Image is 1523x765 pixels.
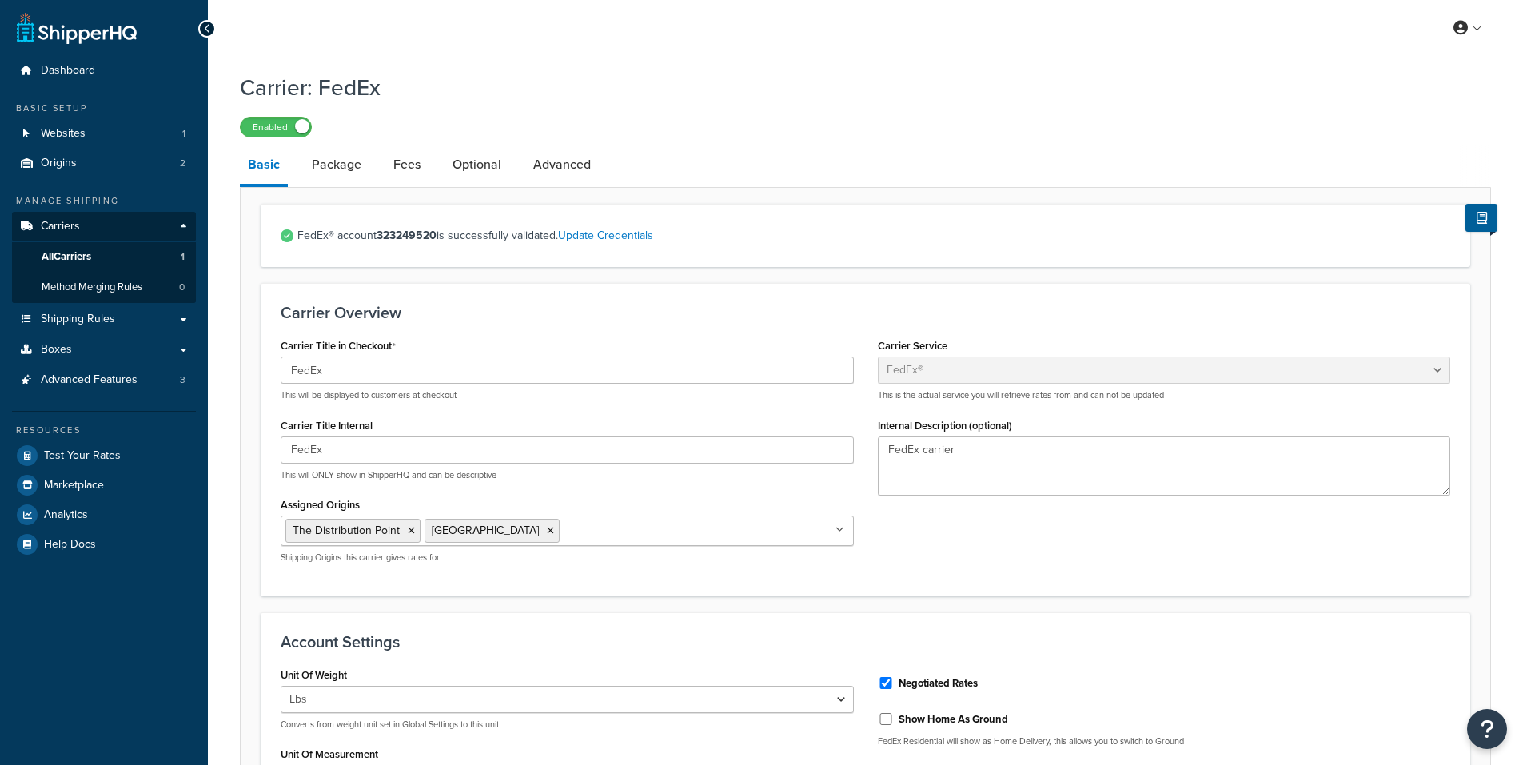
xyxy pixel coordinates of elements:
[281,304,1450,321] h3: Carrier Overview
[181,250,185,264] span: 1
[281,669,347,681] label: Unit Of Weight
[281,633,1450,651] h3: Account Settings
[281,552,854,564] p: Shipping Origins this carrier gives rates for
[12,149,196,178] a: Origins2
[12,149,196,178] li: Origins
[432,522,539,539] span: [GEOGRAPHIC_DATA]
[12,102,196,115] div: Basic Setup
[41,313,115,326] span: Shipping Rules
[44,538,96,552] span: Help Docs
[281,340,396,353] label: Carrier Title in Checkout
[12,119,196,149] li: Websites
[12,365,196,395] a: Advanced Features3
[42,250,91,264] span: All Carriers
[12,212,196,241] a: Carriers
[42,281,142,294] span: Method Merging Rules
[12,194,196,208] div: Manage Shipping
[12,500,196,529] a: Analytics
[12,471,196,500] a: Marketplace
[12,273,196,302] a: Method Merging Rules0
[41,373,138,387] span: Advanced Features
[182,127,185,141] span: 1
[878,436,1451,496] textarea: FedEx carrier
[12,56,196,86] a: Dashboard
[281,499,360,511] label: Assigned Origins
[41,64,95,78] span: Dashboard
[12,119,196,149] a: Websites1
[12,365,196,395] li: Advanced Features
[878,340,947,352] label: Carrier Service
[445,145,509,184] a: Optional
[240,145,288,187] a: Basic
[12,441,196,470] a: Test Your Rates
[1467,709,1507,749] button: Open Resource Center
[293,522,400,539] span: The Distribution Point
[899,712,1008,727] label: Show Home As Ground
[878,389,1451,401] p: This is the actual service you will retrieve rates from and can not be updated
[12,242,196,272] a: AllCarriers1
[281,469,854,481] p: This will ONLY show in ShipperHQ and can be descriptive
[12,305,196,334] a: Shipping Rules
[41,220,80,233] span: Carriers
[878,420,1012,432] label: Internal Description (optional)
[12,273,196,302] li: Method Merging Rules
[241,118,311,137] label: Enabled
[558,227,653,244] a: Update Credentials
[44,449,121,463] span: Test Your Rates
[304,145,369,184] a: Package
[878,735,1451,747] p: FedEx Residential will show as Home Delivery, this allows you to switch to Ground
[180,373,185,387] span: 3
[12,212,196,303] li: Carriers
[525,145,599,184] a: Advanced
[41,157,77,170] span: Origins
[281,389,854,401] p: This will be displayed to customers at checkout
[41,343,72,357] span: Boxes
[41,127,86,141] span: Websites
[12,335,196,365] a: Boxes
[240,72,1471,103] h1: Carrier: FedEx
[12,424,196,437] div: Resources
[180,157,185,170] span: 2
[44,508,88,522] span: Analytics
[281,420,373,432] label: Carrier Title Internal
[281,719,854,731] p: Converts from weight unit set in Global Settings to this unit
[281,748,378,760] label: Unit Of Measurement
[12,530,196,559] a: Help Docs
[297,225,1450,247] span: FedEx® account is successfully validated.
[385,145,429,184] a: Fees
[1465,204,1497,232] button: Show Help Docs
[377,227,437,244] strong: 323249520
[44,479,104,492] span: Marketplace
[179,281,185,294] span: 0
[899,676,978,691] label: Negotiated Rates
